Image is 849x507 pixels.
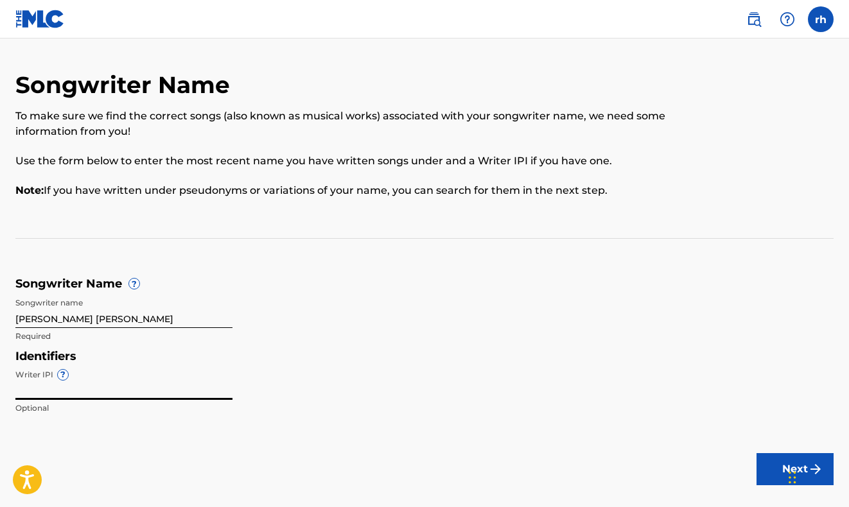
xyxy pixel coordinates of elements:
[15,402,232,414] p: Optional
[808,6,834,32] div: User Menu
[15,10,65,28] img: MLC Logo
[741,6,767,32] a: Public Search
[15,153,670,169] p: Use the form below to enter the most recent name you have written songs under and a Writer IPI if...
[15,184,44,196] b: Note:
[15,108,670,139] p: To make sure we find the correct songs (also known as musical works) associated with your songwri...
[780,12,795,27] img: help
[775,6,800,32] div: Help
[15,71,236,99] h2: Songwriter Name
[785,445,849,507] iframe: Chat Widget
[15,331,232,342] p: Required
[757,453,834,485] button: Next
[58,370,68,380] span: ?
[129,279,139,289] span: ?
[15,349,834,364] h5: Identifiers
[789,458,796,497] div: Drag
[15,183,670,198] p: If you have written under pseudonyms or variations of your name, you can search for them in the n...
[746,12,762,27] img: search
[813,321,849,427] iframe: Resource Center
[15,277,834,291] h5: Songwriter Name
